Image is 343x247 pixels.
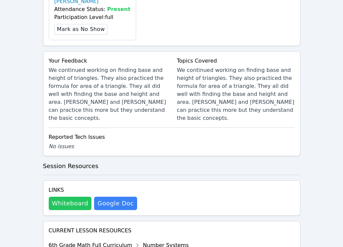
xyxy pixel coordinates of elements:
[49,186,137,194] h4: Links
[49,227,295,235] h4: Current Lesson Resources
[43,161,300,171] h3: Session Resources
[49,143,74,149] span: No issues
[49,66,166,122] div: We continued working on finding base and height of triangles. They also practiced the formula for...
[54,24,108,35] button: Mark as No Show
[107,6,130,12] span: Present
[177,57,295,65] div: Topics Covered
[49,133,295,141] div: Reported Tech Issues
[54,5,130,13] div: Attendance Status:
[177,66,295,122] div: We continued working on finding base and height of triangles. They also practiced the formula for...
[54,13,130,21] div: Participation Level: full
[49,57,166,65] div: Your Feedback
[49,197,92,210] button: Whiteboard
[94,197,137,210] a: Google Doc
